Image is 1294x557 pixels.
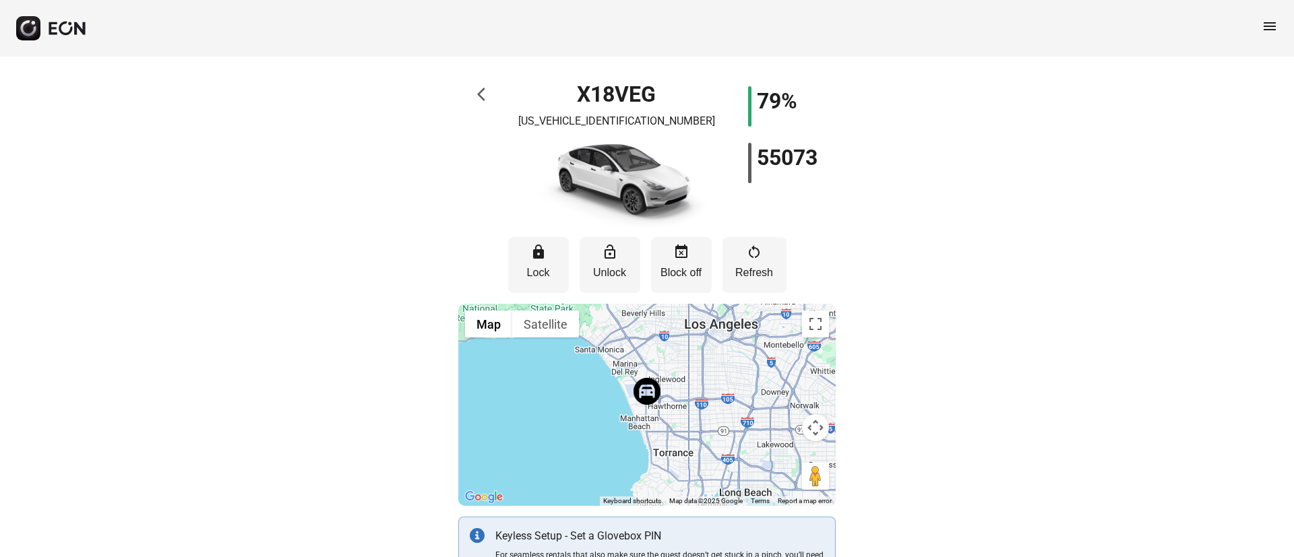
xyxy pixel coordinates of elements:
button: Lock [508,237,569,293]
button: Show satellite imagery [512,310,579,337]
button: Show street map [465,310,512,337]
button: Drag Pegman onto the map to open Street View [802,463,829,490]
span: event_busy [673,244,689,260]
h1: X18VEG [577,86,656,102]
button: Unlock [580,237,640,293]
h1: 79% [757,93,797,109]
p: Block off [658,265,705,281]
p: Keyless Setup - Set a Glovebox PIN [495,528,824,544]
p: Lock [515,265,562,281]
button: Block off [651,237,712,293]
button: Map camera controls [802,414,829,441]
button: Toggle fullscreen view [802,310,829,337]
span: restart_alt [746,244,762,260]
span: arrow_back_ios [477,86,493,102]
span: lock [530,244,547,260]
img: info [470,528,485,543]
span: lock_open [602,244,618,260]
h1: 55073 [757,150,818,166]
img: car [522,135,711,229]
span: menu [1262,18,1278,34]
img: Google [462,488,506,506]
button: Refresh [722,237,787,293]
p: Unlock [586,265,634,281]
p: [US_VEHICLE_IDENTIFICATION_NUMBER] [518,113,715,129]
a: Terms (opens in new tab) [751,497,770,504]
a: Open this area in Google Maps (opens a new window) [462,488,506,506]
a: Report a map error [778,497,832,504]
span: Map data ©2025 Google [669,497,743,504]
button: Keyboard shortcuts [603,496,661,506]
p: Refresh [729,265,780,281]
